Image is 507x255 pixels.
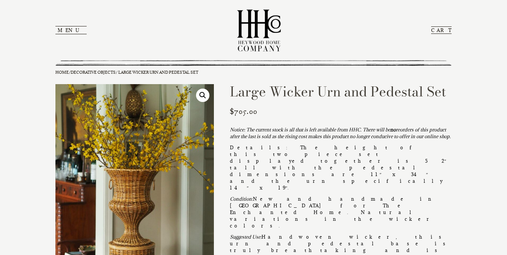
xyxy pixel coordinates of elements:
[230,195,452,229] p: New and handmade in [GEOGRAPHIC_DATA] for The Enchanted Home. Natural variations in the wicker co...
[230,234,261,240] em: Suggested Use:
[230,196,253,202] em: Condition:
[231,4,287,57] img: Heywood Home Company
[196,89,209,102] a: View full-screen image gallery
[431,26,452,34] a: CART
[71,70,116,75] a: Decorative Objects
[230,106,257,117] bdi: 705.00
[230,84,452,99] h1: Large Wicker Urn and Pedestal Set
[55,70,452,75] nav: Breadcrumb
[55,26,87,34] button: Menu
[230,106,234,117] span: $
[230,127,451,139] i: Notice: The current stock is all that is left available from HHC. There will be reorders of this ...
[230,144,452,191] p: Details: The height of this two piece set displayed together is 52″ tall with the pedestal dimens...
[55,70,69,75] a: Home
[390,127,396,133] strong: no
